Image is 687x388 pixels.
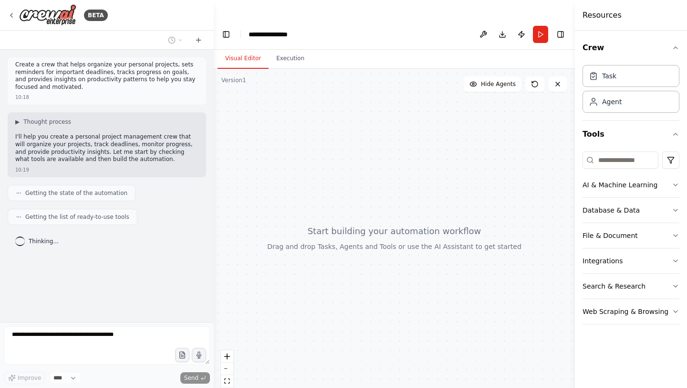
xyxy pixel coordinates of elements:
button: Integrations [583,248,679,273]
button: Search & Research [583,274,679,299]
button: zoom in [221,350,233,363]
div: Task [602,71,616,81]
div: Tools [583,148,679,332]
div: Version 1 [221,76,246,84]
div: Crew [583,61,679,120]
button: Visual Editor [218,49,269,69]
button: Hide left sidebar [219,28,233,41]
button: Send [180,372,210,384]
button: fit view [221,375,233,388]
span: Getting the state of the automation [25,189,127,197]
button: Tools [583,121,679,148]
div: 10:19 [15,166,29,173]
div: Database & Data [583,205,640,215]
button: Improve [4,372,45,384]
div: AI & Machine Learning [583,180,657,190]
div: BETA [84,10,108,21]
button: Hide Agents [464,76,521,92]
span: ▶ [15,118,20,126]
button: zoom out [221,363,233,375]
div: File & Document [583,231,638,240]
p: I'll help you create a personal project management crew that will organize your projects, track d... [15,133,198,163]
button: Crew [583,34,679,61]
span: Send [184,374,198,382]
button: ▶Thought process [15,118,71,126]
div: Search & Research [583,281,645,291]
button: Click to speak your automation idea [192,348,206,362]
div: Web Scraping & Browsing [583,307,668,316]
h4: Resources [583,10,622,21]
button: Switch to previous chat [164,34,187,46]
nav: breadcrumb [249,30,298,39]
span: Thinking... [29,237,59,245]
p: Create a crew that helps organize your personal projects, sets reminders for important deadlines,... [15,61,198,91]
span: Hide Agents [481,80,516,88]
button: Database & Data [583,198,679,223]
button: Hide right sidebar [554,28,567,41]
div: Agent [602,97,622,107]
div: 10:18 [15,94,29,101]
button: AI & Machine Learning [583,172,679,197]
button: Execution [269,49,312,69]
button: Upload files [175,348,189,362]
div: Integrations [583,256,623,266]
span: Thought process [23,118,71,126]
span: Improve [18,374,41,382]
button: Start a new chat [191,34,206,46]
button: Web Scraping & Browsing [583,299,679,324]
button: File & Document [583,223,679,248]
span: Getting the list of ready-to-use tools [25,213,129,221]
img: Logo [19,4,76,26]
